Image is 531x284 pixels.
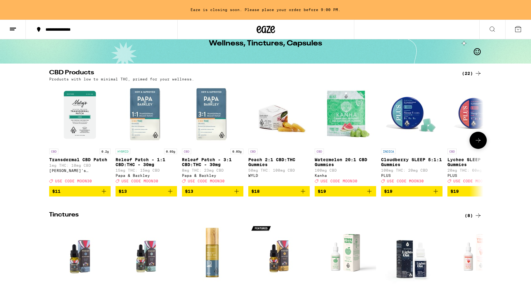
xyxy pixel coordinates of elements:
[116,149,130,154] p: HYBRID
[381,84,442,146] img: PLUS - Cloudberry SLEEP 5:1:1 Gummies
[49,157,111,162] p: Transdermal CBD Patch
[52,189,61,194] span: $11
[248,186,310,196] button: Add to bag
[248,84,310,186] a: Open page for Peach 2:1 CBD:THC Gummies from WYLD
[119,189,127,194] span: $13
[315,168,376,172] p: 100mg CBD
[447,149,457,154] p: CBD
[182,84,243,186] a: Open page for Releaf Patch - 3:1 CBD:THC - 30mg from Papa & Barkley
[188,179,225,183] span: USE CODE MOON30
[315,84,376,146] img: Kanha - Watermelon 20:1 CBD Gummies
[182,222,243,284] img: Papa & Barkley - 1:3 Releaf Body Oil - 300mg
[55,179,92,183] span: USE CODE MOON30
[447,168,509,172] p: 20mg THC: 60mg CBD
[182,186,243,196] button: Add to bag
[384,189,392,194] span: $19
[116,168,177,172] p: 15mg THC: 15mg CBD
[315,149,324,154] p: CBD
[49,169,111,173] div: [PERSON_NAME]'s Medicinals
[447,157,509,167] p: Lychee SLEEP 1:2:3 Gummies
[315,84,376,186] a: Open page for Watermelon 20:1 CBD Gummies from Kanha
[182,173,243,177] div: Papa & Barkley
[49,222,111,284] img: Proof - 1:1 THC:CBD Balanced Tincture - 300mg
[49,163,111,167] p: 1mg THC: 10mg CBD
[465,212,482,219] a: (8)
[182,157,243,167] p: Releaf Patch - 3:1 CBD:THC - 30mg
[248,157,310,167] p: Peach 2:1 CBD:THC Gummies
[182,84,243,146] img: Papa & Barkley - Releaf Patch - 3:1 CBD:THC - 30mg
[116,84,177,186] a: Open page for Releaf Patch - 1:1 CBD:THC - 30mg from Papa & Barkley
[230,149,243,154] p: 0.03g
[450,189,459,194] span: $19
[381,222,442,284] img: Yummi Karma - Lights Out Tincture - 1000mg
[49,84,111,186] a: Open page for Transdermal CBD Patch from Mary's Medicinals
[116,173,177,177] div: Papa & Barkley
[49,212,452,219] h2: Tinctures
[116,222,177,284] img: Proof - 20:1 High CBD Tincture - 15mg
[121,179,158,183] span: USE CODE MOON30
[49,84,111,146] img: Mary's Medicinals - Transdermal CBD Patch
[248,173,310,177] div: WYLD
[447,84,509,146] img: PLUS - Lychee SLEEP 1:2:3 Gummies
[447,186,509,196] button: Add to bag
[447,84,509,186] a: Open page for Lychee SLEEP 1:2:3 Gummies from PLUS
[49,77,194,81] p: Products with low to minimal THC, primed for your wellness.
[182,149,191,154] p: CBD
[248,149,258,154] p: CBD
[49,186,111,196] button: Add to bag
[116,157,177,167] p: Releaf Patch - 1:1 CBD:THC - 30mg
[248,222,310,284] img: Proof - High Potency THC Tincture - 1000mg
[315,157,376,167] p: Watermelon 20:1 CBD Gummies
[185,189,193,194] span: $13
[100,149,111,154] p: 0.2g
[462,70,482,77] a: (22)
[381,168,442,172] p: 100mg THC: 20mg CBD
[248,168,310,172] p: 50mg THC: 100mg CBD
[0,0,336,45] button: Redirect to URL
[381,157,442,167] p: Cloudberry SLEEP 5:1:1 Gummies
[116,84,177,146] img: Papa & Barkley - Releaf Patch - 1:1 CBD:THC - 30mg
[315,173,376,177] div: Kanha
[321,179,357,183] span: USE CODE MOON30
[381,149,396,154] p: INDICA
[164,149,177,154] p: 0.03g
[182,168,243,172] p: 8mg THC: 23mg CBD
[209,40,322,47] h1: Wellness, Tinctures, Capsules
[116,186,177,196] button: Add to bag
[381,84,442,186] a: Open page for Cloudberry SLEEP 5:1:1 Gummies from PLUS
[447,222,509,284] img: Yummi Karma - Strawberry Lemonade Tincture - 1000mg
[381,186,442,196] button: Add to bag
[381,173,442,177] div: PLUS
[453,179,490,183] span: USE CODE MOON30
[318,189,326,194] span: $19
[248,84,310,146] img: WYLD - Peach 2:1 CBD:THC Gummies
[49,70,452,77] h2: CBD Products
[4,4,44,9] span: Hi. Need any help?
[387,179,424,183] span: USE CODE MOON30
[251,189,260,194] span: $18
[315,186,376,196] button: Add to bag
[447,173,509,177] div: PLUS
[315,222,376,284] img: Yummi Karma - Wicked Apple Tincture - 1000mg
[49,149,58,154] p: CBD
